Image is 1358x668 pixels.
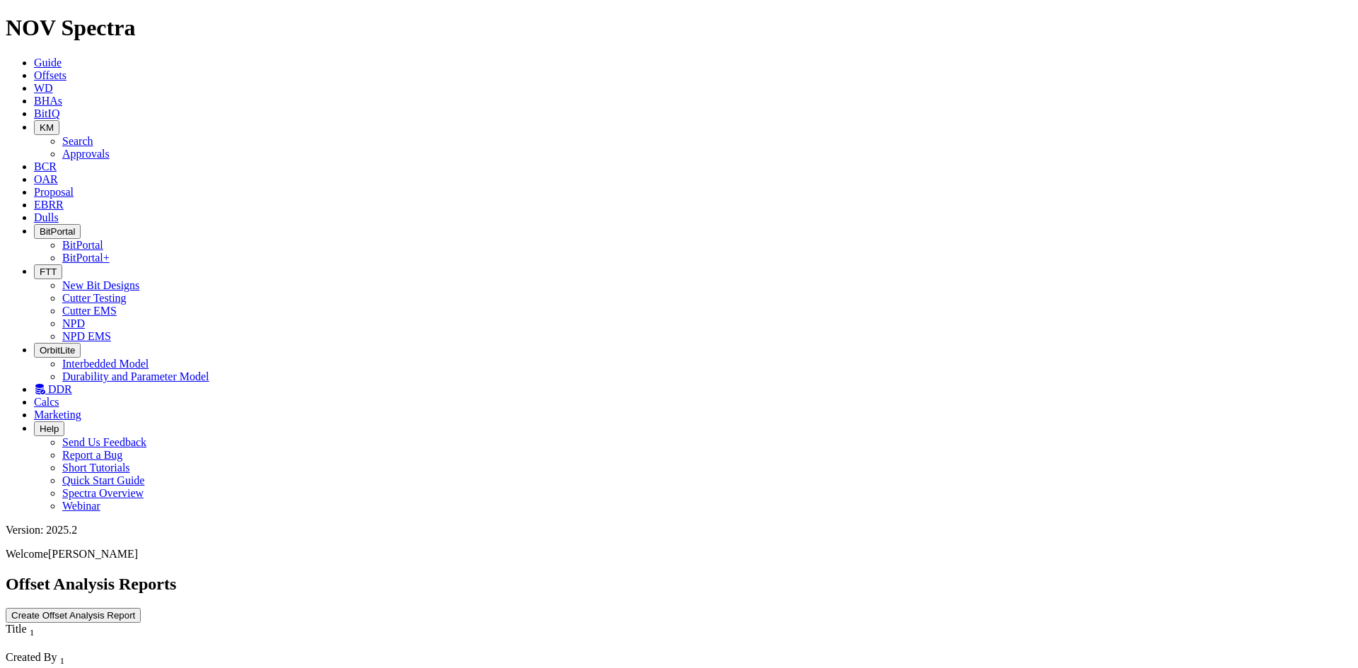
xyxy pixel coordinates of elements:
[40,226,75,237] span: BitPortal
[6,524,1352,537] div: Version: 2025.2
[34,343,81,358] button: OrbitLite
[34,383,72,395] a: DDR
[62,148,110,160] a: Approvals
[40,345,75,356] span: OrbitLite
[6,623,27,635] span: Title
[62,449,122,461] a: Report a Bug
[34,160,57,172] a: BCR
[62,279,139,291] a: New Bit Designs
[62,487,144,499] a: Spectra Overview
[62,500,100,512] a: Webinar
[34,82,53,94] a: WD
[48,383,72,395] span: DDR
[34,120,59,135] button: KM
[62,239,103,251] a: BitPortal
[40,266,57,277] span: FTT
[30,623,35,635] span: Sort None
[34,173,58,185] a: OAR
[34,396,59,408] a: Calcs
[6,651,57,663] span: Created By
[59,651,64,663] span: Sort None
[6,15,1352,41] h1: NOV Spectra
[34,199,64,211] a: EBRR
[6,651,330,667] div: Created By Sort None
[62,474,144,486] a: Quick Start Guide
[6,608,141,623] button: Create Offset Analysis Report
[48,548,138,560] span: [PERSON_NAME]
[62,462,130,474] a: Short Tutorials
[34,95,62,107] a: BHAs
[34,421,64,436] button: Help
[59,655,64,666] sub: 1
[6,623,330,651] div: Sort None
[34,57,62,69] a: Guide
[40,122,54,133] span: KM
[34,186,74,198] a: Proposal
[62,135,93,147] a: Search
[34,224,81,239] button: BitPortal
[62,330,111,342] a: NPD EMS
[30,627,35,638] sub: 1
[6,623,330,638] div: Title Sort None
[34,409,81,421] a: Marketing
[62,305,117,317] a: Cutter EMS
[6,638,330,651] div: Column Menu
[34,211,59,223] a: Dulls
[62,358,149,370] a: Interbedded Model
[62,292,127,304] a: Cutter Testing
[34,69,66,81] a: Offsets
[6,575,1352,594] h2: Offset Analysis Reports
[62,317,85,329] a: NPD
[34,264,62,279] button: FTT
[62,370,209,382] a: Durability and Parameter Model
[40,423,59,434] span: Help
[34,107,59,119] a: BitIQ
[62,436,146,448] a: Send Us Feedback
[62,252,110,264] a: BitPortal+
[6,548,1352,561] p: Welcome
